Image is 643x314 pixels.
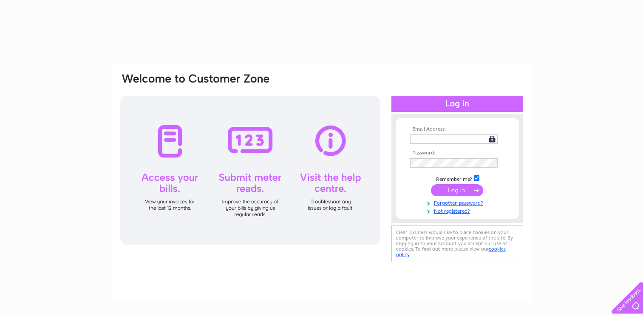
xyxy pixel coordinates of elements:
th: Email Address: [408,126,507,132]
div: Clear Business would like to place cookies on your computer to improve your experience of the sit... [391,225,523,262]
a: cookies policy [396,246,506,257]
th: Password: [408,150,507,156]
td: Remember me? [408,174,507,183]
input: Submit [431,184,483,196]
a: Not registered? [410,206,507,214]
a: Forgotten password? [410,198,507,206]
